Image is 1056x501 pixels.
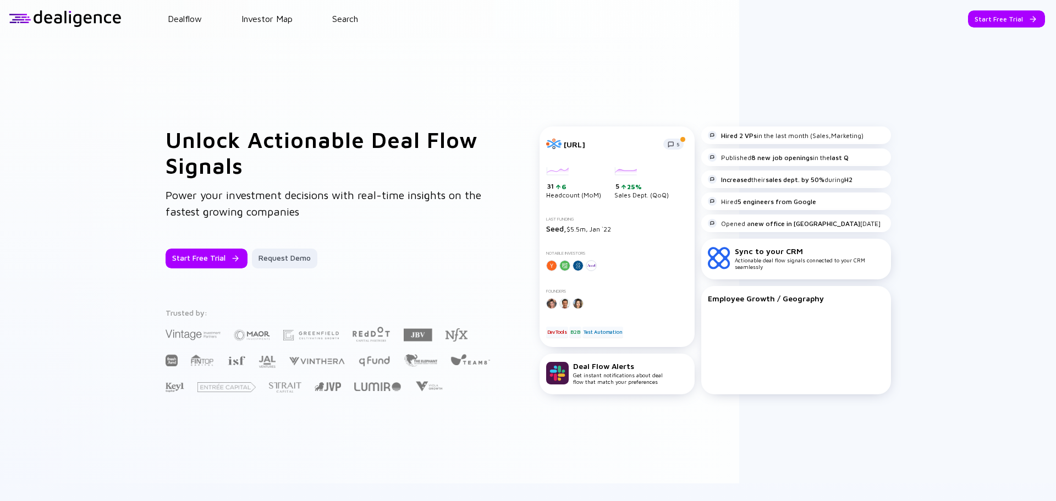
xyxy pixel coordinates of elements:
[708,197,816,206] div: Hired
[166,328,221,341] img: Vintage Investment Partners
[615,182,669,191] div: 5
[283,330,339,340] img: Greenfield Partners
[166,382,184,393] img: Key1 Capital
[844,175,853,184] strong: H2
[332,14,358,24] a: Search
[708,294,884,303] div: Employee Growth / Geography
[738,197,816,206] strong: 5 engineers from Google
[721,175,751,184] strong: Increased
[708,131,864,140] div: in the last month (Sales,Marketing)
[626,183,642,191] div: 25%
[735,246,884,270] div: Actionable deal flow signals connected to your CRM seamlessly
[560,183,566,191] div: 6
[735,246,884,256] div: Sync to your CRM
[234,326,270,344] img: Maor Investments
[197,382,256,392] img: Entrée Capital
[721,131,757,140] strong: Hired 2 VPs
[546,289,688,294] div: Founders
[573,361,663,371] div: Deal Flow Alerts
[358,354,391,367] img: Q Fund
[614,167,669,199] div: Sales Dept. (QoQ)
[751,153,813,162] strong: 8 new job openings
[269,382,301,393] img: Strait Capital
[546,224,566,233] span: Seed,
[352,324,391,343] img: Red Dot Capital Partners
[751,219,860,228] strong: new office in [GEOGRAPHIC_DATA]
[354,382,401,391] img: Lumir Ventures
[546,167,601,199] div: Headcount (MoM)
[241,14,293,24] a: Investor Map
[289,356,345,366] img: Vinthera
[564,140,657,149] div: [URL]
[404,328,432,342] img: JBV Capital
[573,361,663,385] div: Get instant notifications about deal flow that match your preferences
[708,219,881,228] div: Opened a [DATE]
[404,354,437,367] img: The Elephant
[227,355,245,365] img: Israel Secondary Fund
[546,224,688,233] div: $5.5m, Jan `22
[766,175,824,184] strong: sales dept. by 50%
[569,327,581,338] div: B2B
[708,153,849,162] div: Published in the
[166,126,496,178] h1: Unlock Actionable Deal Flow Signals
[168,14,202,24] a: Dealflow
[546,327,568,338] div: DevTools
[830,153,849,162] strong: last Q
[166,189,481,218] span: Power your investment decisions with real-time insights on the fastest growing companies
[166,249,248,268] button: Start Free Trial
[315,382,341,391] img: Jerusalem Venture Partners
[546,217,688,222] div: Last Funding
[546,251,688,256] div: Notable Investors
[252,249,317,268] button: Request Demo
[582,327,623,338] div: Test Automation
[968,10,1045,27] button: Start Free Trial
[191,354,214,366] img: FINTOP Capital
[450,354,490,365] img: Team8
[446,328,468,342] img: NFX
[708,175,853,184] div: their during
[258,356,276,368] img: JAL Ventures
[414,381,443,392] img: Viola Growth
[547,182,601,191] div: 31
[166,308,492,317] div: Trusted by:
